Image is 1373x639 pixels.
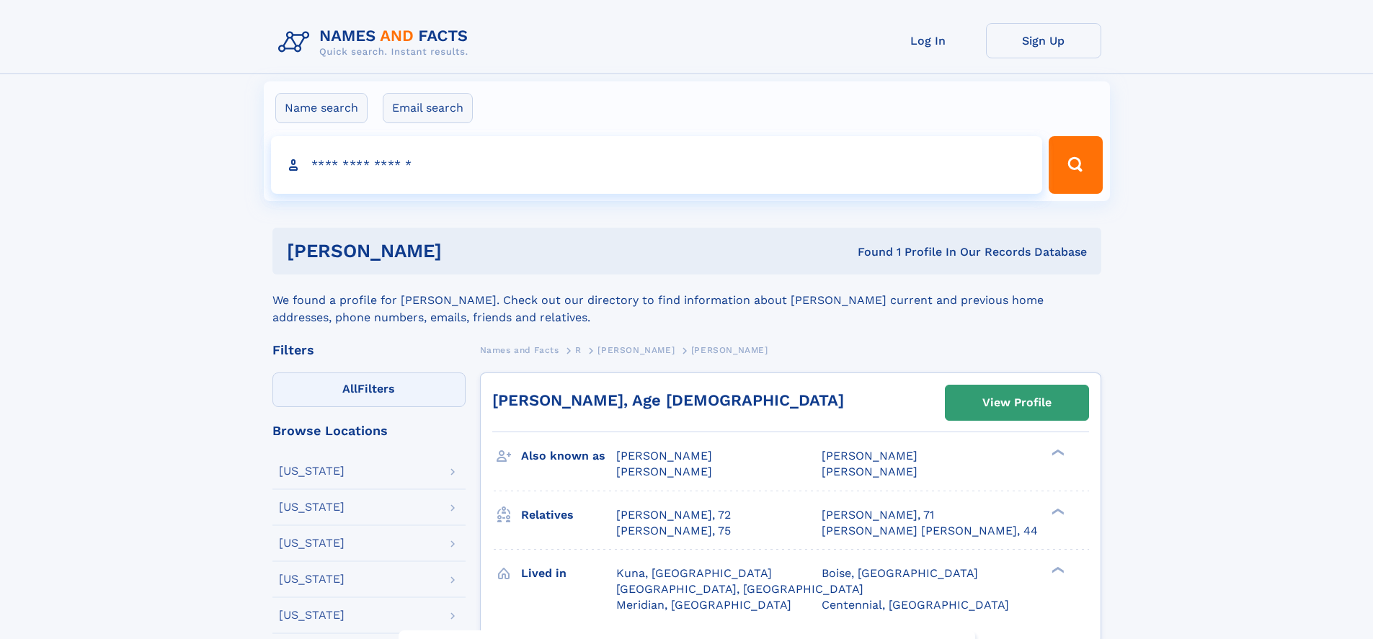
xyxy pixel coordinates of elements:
[575,341,582,359] a: R
[822,523,1038,539] a: [PERSON_NAME] [PERSON_NAME], 44
[1049,136,1102,194] button: Search Button
[946,385,1088,420] a: View Profile
[822,465,917,478] span: [PERSON_NAME]
[822,449,917,463] span: [PERSON_NAME]
[271,136,1043,194] input: search input
[982,386,1052,419] div: View Profile
[279,609,345,621] div: [US_STATE]
[871,23,986,58] a: Log In
[480,341,559,359] a: Names and Facts
[287,242,650,260] h1: [PERSON_NAME]
[272,372,466,407] label: Filters
[616,598,791,612] span: Meridian, [GEOGRAPHIC_DATA]
[616,582,863,596] span: [GEOGRAPHIC_DATA], [GEOGRAPHIC_DATA]
[616,449,712,463] span: [PERSON_NAME]
[272,274,1101,326] div: We found a profile for [PERSON_NAME]. Check out our directory to find information about [PERSON_N...
[275,93,368,123] label: Name search
[616,566,772,580] span: Kuna, [GEOGRAPHIC_DATA]
[279,501,345,513] div: [US_STATE]
[279,573,345,585] div: [US_STATE]
[279,465,345,477] div: [US_STATE]
[272,23,480,62] img: Logo Names and Facts
[822,507,934,523] a: [PERSON_NAME], 71
[986,23,1101,58] a: Sign Up
[691,345,768,355] span: [PERSON_NAME]
[597,341,675,359] a: [PERSON_NAME]
[1048,565,1065,574] div: ❯
[272,424,466,437] div: Browse Locations
[822,566,978,580] span: Boise, [GEOGRAPHIC_DATA]
[1048,506,1065,516] div: ❯
[649,244,1087,260] div: Found 1 Profile In Our Records Database
[383,93,473,123] label: Email search
[279,537,345,549] div: [US_STATE]
[616,465,712,478] span: [PERSON_NAME]
[597,345,675,355] span: [PERSON_NAME]
[521,444,616,468] h3: Also known as
[616,507,731,523] a: [PERSON_NAME], 72
[492,391,844,409] a: [PERSON_NAME], Age [DEMOGRAPHIC_DATA]
[521,561,616,586] h3: Lived in
[822,598,1009,612] span: Centennial, [GEOGRAPHIC_DATA]
[616,523,731,539] a: [PERSON_NAME], 75
[342,382,357,396] span: All
[272,344,466,357] div: Filters
[575,345,582,355] span: R
[1048,448,1065,457] div: ❯
[521,503,616,527] h3: Relatives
